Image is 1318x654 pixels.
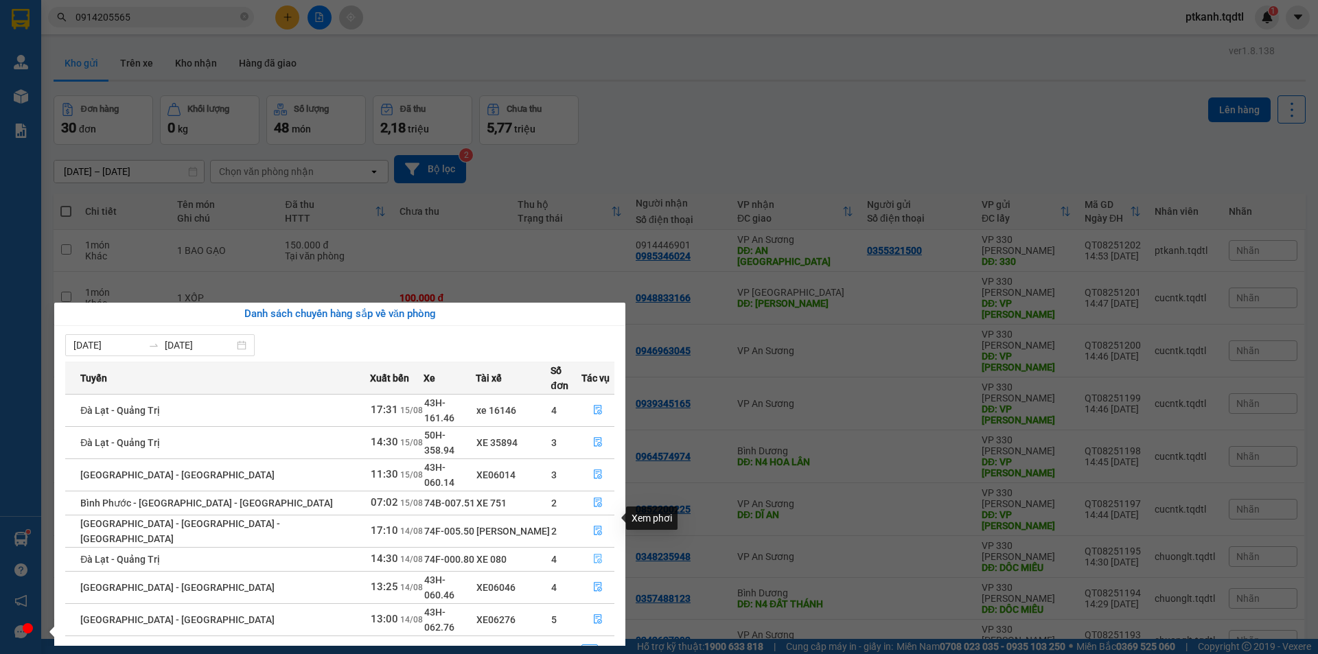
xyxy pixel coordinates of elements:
span: 14:30 [371,552,398,565]
div: XE 35894 [476,435,550,450]
span: file-done [593,437,603,448]
span: 74B-007.51 [424,498,475,509]
button: file-done [582,548,614,570]
span: file-done [593,582,603,593]
div: XE06276 [476,612,550,627]
button: file-done [582,576,614,598]
span: 15/08 [400,406,423,415]
div: XE06014 [476,467,550,482]
span: 43H-060.46 [424,574,454,600]
span: Tài xế [476,371,502,386]
span: 14/08 [400,554,423,564]
span: 43H-062.76 [424,607,454,633]
span: file-done [593,526,603,537]
span: [GEOGRAPHIC_DATA] - [GEOGRAPHIC_DATA] [80,582,275,593]
span: 14/08 [400,526,423,536]
span: Đà Lạt - Quảng Trị [80,554,160,565]
span: to [148,340,159,351]
span: 4 [551,405,557,416]
span: 15/08 [400,438,423,447]
span: 15/08 [400,498,423,508]
b: Bến xe An Sương - Quận 12 [95,91,181,117]
span: 43H-161.46 [424,397,454,423]
span: Xe [424,371,435,386]
span: 50H-358.94 [424,430,454,456]
span: file-done [593,614,603,625]
li: VP VP 330 [PERSON_NAME] [7,74,95,104]
div: XE06046 [476,580,550,595]
button: file-done [582,492,614,514]
span: Tuyến [80,371,107,386]
span: 43H-060.14 [424,462,454,488]
span: 13:25 [371,581,398,593]
span: Xuất bến [370,371,409,386]
span: 14:30 [371,436,398,448]
div: xe 16146 [476,403,550,418]
span: file-done [593,469,603,480]
span: 74F-005.50 [424,526,474,537]
span: Số đơn [551,363,581,393]
span: 74F-000.80 [424,554,474,565]
button: file-done [582,464,614,486]
span: 2 [551,498,557,509]
span: [GEOGRAPHIC_DATA] - [GEOGRAPHIC_DATA] - [GEOGRAPHIC_DATA] [80,518,280,544]
span: file-done [593,498,603,509]
span: 14/08 [400,615,423,624]
span: 4 [551,554,557,565]
div: XE 080 [476,552,550,567]
span: 2 [551,526,557,537]
span: 17:10 [371,524,398,537]
span: 17:31 [371,404,398,416]
span: 3 [551,469,557,480]
span: swap-right [148,340,159,351]
span: Tác vụ [581,371,610,386]
span: 4 [551,582,557,593]
li: Tân Quang Dũng Thành Liên [7,7,199,58]
input: Đến ngày [165,338,234,353]
span: 5 [551,614,557,625]
span: 15/08 [400,470,423,480]
button: file-done [582,399,614,421]
span: [GEOGRAPHIC_DATA] - [GEOGRAPHIC_DATA] [80,469,275,480]
input: Từ ngày [73,338,143,353]
span: 13:00 [371,613,398,625]
span: file-done [593,554,603,565]
span: Đà Lạt - Quảng Trị [80,437,160,448]
span: 07:02 [371,496,398,509]
button: file-done [582,432,614,454]
span: 11:30 [371,468,398,480]
span: 3 [551,437,557,448]
button: file-done [582,609,614,631]
span: Bình Phước - [GEOGRAPHIC_DATA] - [GEOGRAPHIC_DATA] [80,498,333,509]
span: 14/08 [400,583,423,592]
div: [PERSON_NAME] [476,524,550,539]
li: VP VP An Sương [95,74,183,89]
span: environment [95,92,104,102]
span: [GEOGRAPHIC_DATA] - [GEOGRAPHIC_DATA] [80,614,275,625]
div: Xem phơi [626,506,678,530]
button: file-done [582,520,614,542]
div: Danh sách chuyến hàng sắp về văn phòng [65,306,614,323]
span: file-done [593,405,603,416]
div: XE 751 [476,495,550,511]
span: Đà Lạt - Quảng Trị [80,405,160,416]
